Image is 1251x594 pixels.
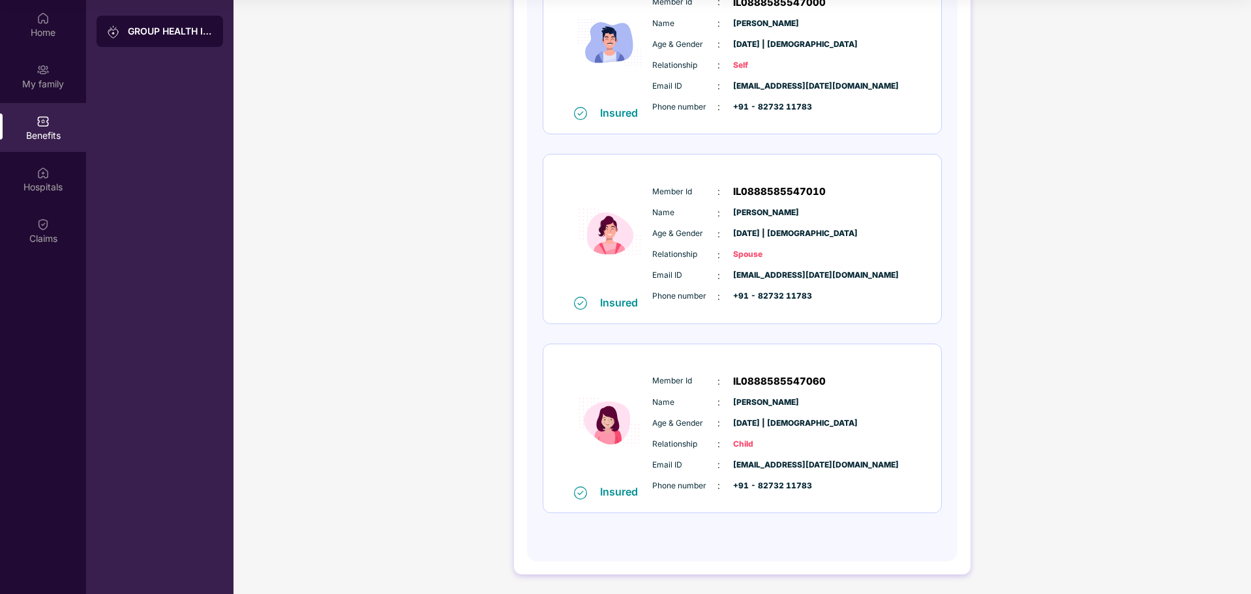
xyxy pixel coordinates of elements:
span: Name [652,18,717,30]
span: : [717,206,720,220]
span: Member Id [652,375,717,387]
div: Insured [600,296,646,309]
span: Age & Gender [652,228,717,240]
span: [EMAIL_ADDRESS][DATE][DOMAIN_NAME] [733,269,798,282]
span: [PERSON_NAME] [733,396,798,409]
span: : [717,37,720,52]
span: : [717,248,720,262]
img: icon [571,168,649,295]
img: svg+xml;base64,PHN2ZyB4bWxucz0iaHR0cDovL3d3dy53My5vcmcvMjAwMC9zdmciIHdpZHRoPSIxNiIgaGVpZ2h0PSIxNi... [574,486,587,499]
img: svg+xml;base64,PHN2ZyBpZD0iQ2xhaW0iIHhtbG5zPSJodHRwOi8vd3d3LnczLm9yZy8yMDAwL3N2ZyIgd2lkdGg9IjIwIi... [37,218,50,231]
img: svg+xml;base64,PHN2ZyBpZD0iSG9tZSIgeG1sbnM9Imh0dHA6Ly93d3cudzMub3JnLzIwMDAvc3ZnIiB3aWR0aD0iMjAiIG... [37,12,50,25]
span: : [717,395,720,409]
span: IL0888585547060 [733,374,826,389]
span: Phone number [652,290,717,303]
span: Relationship [652,438,717,451]
span: [EMAIL_ADDRESS][DATE][DOMAIN_NAME] [733,459,798,471]
span: : [717,185,720,199]
span: [PERSON_NAME] [733,18,798,30]
span: Phone number [652,480,717,492]
img: icon [571,358,649,485]
span: : [717,16,720,31]
span: Name [652,396,717,409]
span: : [717,58,720,72]
span: : [717,374,720,389]
img: svg+xml;base64,PHN2ZyB3aWR0aD0iMjAiIGhlaWdodD0iMjAiIHZpZXdCb3g9IjAgMCAyMCAyMCIgZmlsbD0ibm9uZSIgeG... [107,25,120,38]
span: : [717,479,720,493]
div: Insured [600,485,646,498]
span: Email ID [652,80,717,93]
span: : [717,290,720,304]
span: Relationship [652,248,717,261]
img: svg+xml;base64,PHN2ZyBpZD0iSG9zcGl0YWxzIiB4bWxucz0iaHR0cDovL3d3dy53My5vcmcvMjAwMC9zdmciIHdpZHRoPS... [37,166,50,179]
span: Name [652,207,717,219]
span: +91 - 82732 11783 [733,290,798,303]
span: Age & Gender [652,38,717,51]
span: Age & Gender [652,417,717,430]
div: Insured [600,106,646,119]
span: : [717,100,720,114]
span: [DATE] | [DEMOGRAPHIC_DATA] [733,228,798,240]
span: +91 - 82732 11783 [733,101,798,113]
span: : [717,437,720,451]
span: : [717,416,720,430]
img: svg+xml;base64,PHN2ZyBpZD0iQmVuZWZpdHMiIHhtbG5zPSJodHRwOi8vd3d3LnczLm9yZy8yMDAwL3N2ZyIgd2lkdGg9Ij... [37,115,50,128]
img: svg+xml;base64,PHN2ZyB4bWxucz0iaHR0cDovL3d3dy53My5vcmcvMjAwMC9zdmciIHdpZHRoPSIxNiIgaGVpZ2h0PSIxNi... [574,107,587,120]
span: [EMAIL_ADDRESS][DATE][DOMAIN_NAME] [733,80,798,93]
span: : [717,269,720,283]
span: [DATE] | [DEMOGRAPHIC_DATA] [733,38,798,51]
span: Phone number [652,101,717,113]
span: : [717,227,720,241]
span: [PERSON_NAME] [733,207,798,219]
span: Email ID [652,459,717,471]
span: Self [733,59,798,72]
img: svg+xml;base64,PHN2ZyB4bWxucz0iaHR0cDovL3d3dy53My5vcmcvMjAwMC9zdmciIHdpZHRoPSIxNiIgaGVpZ2h0PSIxNi... [574,297,587,310]
span: : [717,79,720,93]
span: : [717,458,720,472]
div: GROUP HEALTH INSURANCE [128,25,213,38]
span: Member Id [652,186,717,198]
span: Email ID [652,269,717,282]
span: Relationship [652,59,717,72]
span: [DATE] | [DEMOGRAPHIC_DATA] [733,417,798,430]
span: Spouse [733,248,798,261]
span: Child [733,438,798,451]
span: IL0888585547010 [733,184,826,200]
img: svg+xml;base64,PHN2ZyB3aWR0aD0iMjAiIGhlaWdodD0iMjAiIHZpZXdCb3g9IjAgMCAyMCAyMCIgZmlsbD0ibm9uZSIgeG... [37,63,50,76]
span: +91 - 82732 11783 [733,480,798,492]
